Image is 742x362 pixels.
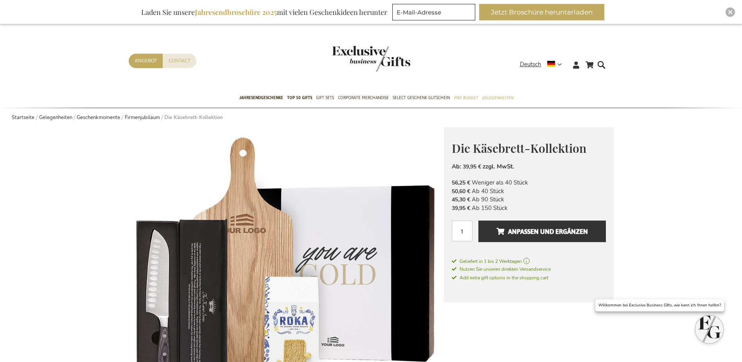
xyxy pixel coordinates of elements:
[316,94,334,102] span: Gift Sets
[728,10,733,14] img: Close
[39,114,72,121] a: Gelegenheiten
[452,204,606,212] li: Ab 150 Stück
[125,114,160,121] a: Firmenjubiläum
[332,46,371,72] a: store logo
[463,163,481,170] span: 39,95 €
[287,94,312,102] span: TOP 50 Gifts
[338,94,389,102] span: Corporate Merchandise
[164,114,223,121] strong: Die Käsebrett-Kollektion
[393,94,450,102] span: Select Geschenk Gutschein
[239,94,283,102] span: Jahresendgeschenke
[496,225,588,238] span: Anpassen und ergänzen
[482,94,513,102] span: Gelegenheiten
[520,60,567,69] div: Deutsch
[332,46,410,72] img: Exclusive Business gifts logo
[452,188,470,195] span: 50,60 €
[452,273,606,282] a: Add extra gift options in the shopping cart
[77,114,120,121] a: Geschenkmomente
[452,258,606,265] a: Geliefert in 1 bis 2 Werktagen
[452,179,606,187] li: Weniger als 40 Stück
[138,4,391,20] div: Laden Sie unsere mit vielen Geschenkideen herunter
[452,179,470,186] span: 56,25 €
[392,4,475,20] input: E-Mail-Adresse
[726,7,735,17] div: Close
[520,60,541,69] span: Deutsch
[12,114,34,121] a: Startseite
[452,163,461,170] span: Ab:
[454,94,478,102] span: Pro Budget
[452,205,470,212] span: 39,95 €
[452,187,606,195] li: Ab 40 Stück
[163,54,196,68] a: Contact
[478,221,605,242] button: Anpassen und ergänzen
[392,4,478,23] form: marketing offers and promotions
[452,265,606,273] a: Nutzen Sie unseren direkten Versandservice
[452,140,586,156] span: Die Käsebrett-Kollektion
[479,4,604,20] button: Jetzt Broschüre herunterladen
[452,221,473,241] input: Menge
[195,7,277,17] b: Jahresendbroschüre 2025
[452,275,548,281] span: Add extra gift options in the shopping cart
[483,163,514,170] span: zzgl. MwSt.
[129,54,163,68] a: Angebot
[452,266,551,272] span: Nutzen Sie unseren direkten Versandservice
[452,196,470,203] span: 45,30 €
[452,195,606,204] li: Ab 90 Stück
